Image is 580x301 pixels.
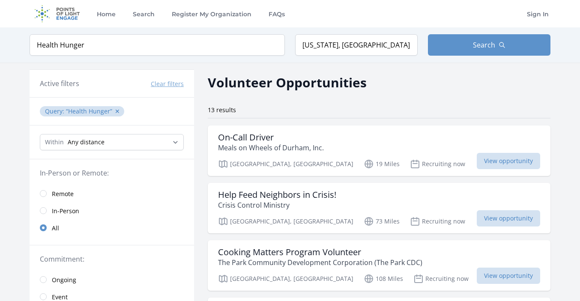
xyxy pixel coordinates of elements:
[218,190,336,200] h3: Help Feed Neighbors in Crisis!
[364,159,400,169] p: 19 Miles
[52,224,59,232] span: All
[364,216,400,226] p: 73 Miles
[218,143,324,153] p: Meals on Wheels of Durham, Inc.
[66,107,112,115] q: Health Hunger
[410,159,465,169] p: Recruiting now
[428,34,550,56] button: Search
[218,159,353,169] p: [GEOGRAPHIC_DATA], [GEOGRAPHIC_DATA]
[115,107,120,116] button: ✕
[52,190,74,198] span: Remote
[40,254,184,264] legend: Commitment:
[30,202,194,219] a: In-Person
[218,216,353,226] p: [GEOGRAPHIC_DATA], [GEOGRAPHIC_DATA]
[208,73,367,92] h2: Volunteer Opportunities
[40,168,184,178] legend: In-Person or Remote:
[30,34,285,56] input: Keyword
[45,107,66,115] span: Query :
[477,153,540,169] span: View opportunity
[477,210,540,226] span: View opportunity
[52,276,76,284] span: Ongoing
[30,271,194,288] a: Ongoing
[52,207,79,215] span: In-Person
[218,247,422,257] h3: Cooking Matters Program Volunteer
[477,268,540,284] span: View opportunity
[208,240,550,291] a: Cooking Matters Program Volunteer The Park Community Development Corporation (The Park CDC) [GEOG...
[218,200,336,210] p: Crisis Control Ministry
[30,185,194,202] a: Remote
[218,257,422,268] p: The Park Community Development Corporation (The Park CDC)
[473,40,495,50] span: Search
[208,106,236,114] span: 13 results
[218,132,324,143] h3: On-Call Driver
[413,274,469,284] p: Recruiting now
[208,183,550,233] a: Help Feed Neighbors in Crisis! Crisis Control Ministry [GEOGRAPHIC_DATA], [GEOGRAPHIC_DATA] 73 Mi...
[364,274,403,284] p: 108 Miles
[151,80,184,88] button: Clear filters
[295,34,418,56] input: Location
[208,125,550,176] a: On-Call Driver Meals on Wheels of Durham, Inc. [GEOGRAPHIC_DATA], [GEOGRAPHIC_DATA] 19 Miles Recr...
[40,78,79,89] h3: Active filters
[30,219,194,236] a: All
[410,216,465,226] p: Recruiting now
[218,274,353,284] p: [GEOGRAPHIC_DATA], [GEOGRAPHIC_DATA]
[40,134,184,150] select: Search Radius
